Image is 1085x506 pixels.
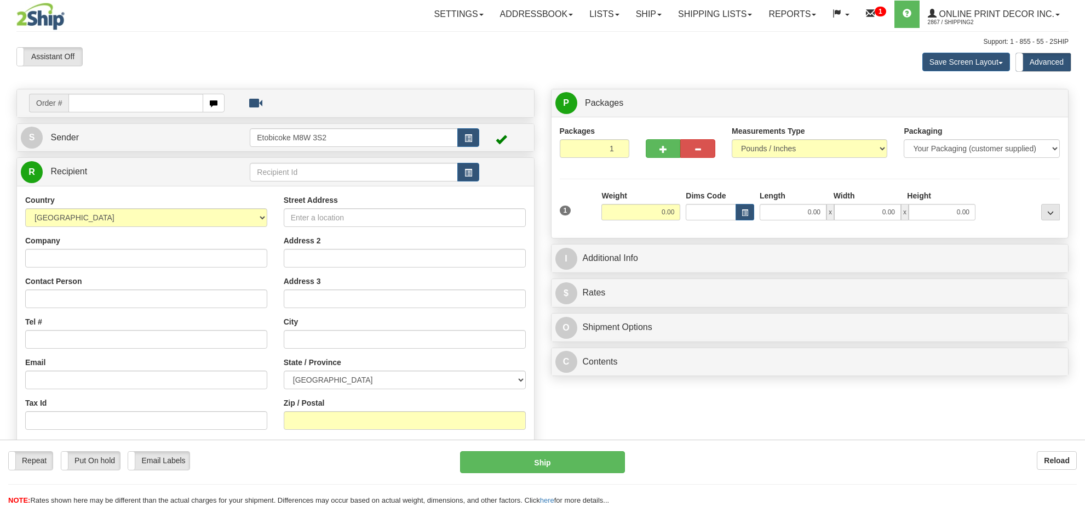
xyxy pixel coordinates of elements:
label: City [284,316,298,327]
label: Height [907,190,931,201]
a: $Rates [555,282,1065,304]
a: IAdditional Info [555,247,1065,270]
label: Save / Update in Address Book [413,438,526,460]
iframe: chat widget [1060,197,1084,309]
a: S Sender [21,127,250,149]
span: S [21,127,43,149]
span: 1 [560,206,571,215]
span: C [555,351,577,373]
label: Measurements Type [732,126,805,137]
a: OShipment Options [555,316,1065,339]
label: Residential [25,438,66,449]
span: 2867 / Shipping2 [928,17,1010,28]
a: Lists [581,1,627,28]
span: $ [555,282,577,304]
span: NOTE: [8,496,30,504]
label: Put On hold [61,452,119,469]
span: x [826,204,834,220]
button: Save Screen Layout [922,53,1010,71]
span: x [901,204,909,220]
a: Settings [426,1,492,28]
label: Zip / Postal [284,397,325,408]
label: Email [25,357,45,368]
span: Recipient [50,167,87,176]
label: Width [834,190,855,201]
a: Online Print Decor Inc. 2867 / Shipping2 [920,1,1068,28]
label: Packaging [904,126,942,137]
a: Shipping lists [670,1,760,28]
span: I [555,248,577,270]
input: Enter a location [284,208,526,227]
a: 1 [858,1,894,28]
span: Online Print Decor Inc. [937,9,1054,19]
a: R Recipient [21,161,225,183]
sup: 1 [875,7,886,16]
button: Ship [460,451,624,473]
a: Addressbook [492,1,582,28]
a: here [540,496,554,504]
span: Sender [50,133,79,142]
label: Repeat [9,452,53,469]
div: ... [1041,204,1060,220]
label: Length [760,190,785,201]
input: Recipient Id [250,163,457,181]
label: Assistant Off [17,48,82,65]
a: Ship [628,1,670,28]
label: Tel # [25,316,42,327]
div: Support: 1 - 855 - 55 - 2SHIP [16,37,1069,47]
label: Street Address [284,195,338,206]
b: Reload [1044,456,1070,465]
label: Packages [560,126,595,137]
label: State / Province [284,357,341,368]
span: O [555,317,577,339]
label: Company [25,235,60,246]
a: CContents [555,351,1065,373]
label: Country [25,195,55,206]
label: Tax Id [25,397,47,408]
span: Packages [585,98,623,107]
span: R [21,161,43,183]
label: Address 2 [284,235,321,246]
label: Contact Person [25,276,82,287]
span: P [555,92,577,114]
button: Reload [1037,451,1077,470]
label: Address 3 [284,276,321,287]
label: Recipient Type [284,438,338,449]
input: Sender Id [250,128,457,147]
img: logo2867.jpg [16,3,65,30]
label: Email Labels [128,452,189,469]
label: Weight [601,190,627,201]
label: Dims Code [686,190,726,201]
span: Order # [29,94,68,112]
label: Advanced [1016,53,1071,71]
a: Reports [760,1,824,28]
a: P Packages [555,92,1065,115]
